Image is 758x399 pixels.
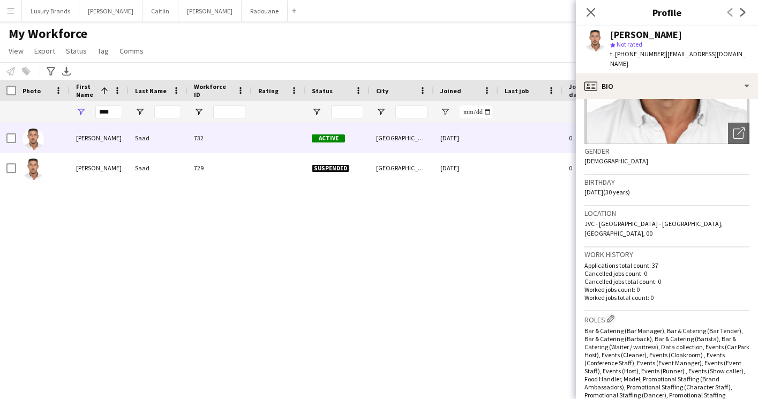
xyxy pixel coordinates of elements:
[76,82,96,99] span: First Name
[331,106,363,118] input: Status Filter Input
[95,106,122,118] input: First Name Filter Input
[312,87,333,95] span: Status
[154,106,181,118] input: Last Name Filter Input
[129,153,187,183] div: Saad
[22,129,44,150] img: Jaafar Saad
[194,107,204,117] button: Open Filter Menu
[584,220,723,237] span: JVC - [GEOGRAPHIC_DATA] - [GEOGRAPHIC_DATA], [GEOGRAPHIC_DATA], 00
[312,107,321,117] button: Open Filter Menu
[376,107,386,117] button: Open Filter Menu
[187,123,252,153] div: 732
[576,73,758,99] div: Bio
[562,153,632,183] div: 0
[728,123,749,144] div: Open photos pop-in
[9,26,87,42] span: My Workforce
[115,44,148,58] a: Comms
[610,50,746,67] span: | [EMAIL_ADDRESS][DOMAIN_NAME]
[434,123,498,153] div: [DATE]
[584,261,749,269] p: Applications total count: 37
[70,123,129,153] div: [PERSON_NAME]
[584,208,749,218] h3: Location
[584,277,749,285] p: Cancelled jobs total count: 0
[370,153,434,183] div: [GEOGRAPHIC_DATA]
[93,44,113,58] a: Tag
[30,44,59,58] a: Export
[22,87,41,95] span: Photo
[584,188,630,196] span: [DATE] (30 years)
[242,1,288,21] button: Radouane
[44,65,57,78] app-action-btn: Advanced filters
[395,106,427,118] input: City Filter Input
[610,50,666,58] span: t. [PHONE_NUMBER]
[569,82,613,99] span: Jobs (last 90 days)
[584,313,749,325] h3: Roles
[576,5,758,19] h3: Profile
[610,30,682,40] div: [PERSON_NAME]
[584,146,749,156] h3: Gender
[370,123,434,153] div: [GEOGRAPHIC_DATA]
[34,46,55,56] span: Export
[460,106,492,118] input: Joined Filter Input
[440,87,461,95] span: Joined
[97,46,109,56] span: Tag
[440,107,450,117] button: Open Filter Menu
[135,107,145,117] button: Open Filter Menu
[187,153,252,183] div: 729
[312,164,349,172] span: Suspended
[584,293,749,302] p: Worked jobs total count: 0
[617,40,642,48] span: Not rated
[584,285,749,293] p: Worked jobs count: 0
[312,134,345,142] span: Active
[76,107,86,117] button: Open Filter Menu
[584,177,749,187] h3: Birthday
[584,250,749,259] h3: Work history
[213,106,245,118] input: Workforce ID Filter Input
[62,44,91,58] a: Status
[584,269,749,277] p: Cancelled jobs count: 0
[60,65,73,78] app-action-btn: Export XLSX
[434,153,498,183] div: [DATE]
[9,46,24,56] span: View
[258,87,279,95] span: Rating
[135,87,167,95] span: Last Name
[562,123,632,153] div: 0
[22,1,79,21] button: Luxury Brands
[505,87,529,95] span: Last job
[22,159,44,180] img: Jaafar Saad
[129,123,187,153] div: Saad
[194,82,232,99] span: Workforce ID
[70,153,129,183] div: [PERSON_NAME]
[66,46,87,56] span: Status
[79,1,142,21] button: [PERSON_NAME]
[178,1,242,21] button: [PERSON_NAME]
[4,44,28,58] a: View
[142,1,178,21] button: Caitlin
[376,87,388,95] span: City
[119,46,144,56] span: Comms
[584,157,648,165] span: [DEMOGRAPHIC_DATA]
